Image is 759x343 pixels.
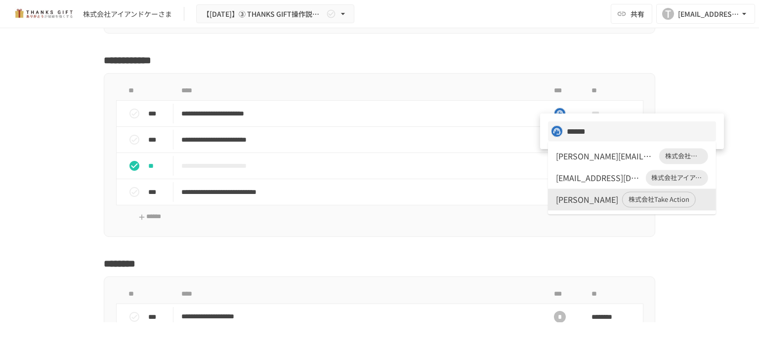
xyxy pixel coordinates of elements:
div: [EMAIL_ADDRESS][DOMAIN_NAME] [556,172,642,184]
span: 株式会社アイアンドケーさま [659,152,708,161]
div: [PERSON_NAME] [556,193,618,205]
span: 株式会社アイアンドケーさま [645,173,708,183]
span: 株式会社Take Action [623,195,695,205]
div: [PERSON_NAME][EMAIL_ADDRESS][DOMAIN_NAME] [556,150,655,162]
